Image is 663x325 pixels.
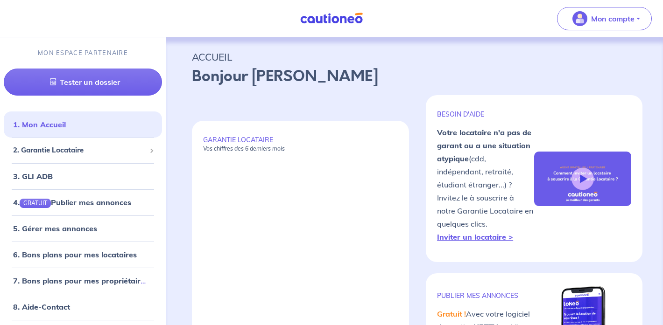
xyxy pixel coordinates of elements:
a: 1. Mon Accueil [13,120,66,129]
img: video-gli-new-none.jpg [534,152,631,206]
a: 8. Aide-Contact [13,302,70,311]
p: publier mes annonces [437,291,534,300]
p: ACCUEIL [192,48,637,65]
div: 1. Mon Accueil [4,115,162,134]
em: Vos chiffres des 6 derniers mois [203,145,285,152]
p: Mon compte [591,13,635,24]
a: 6. Bons plans pour mes locataires [13,250,137,259]
div: 6. Bons plans pour mes locataires [4,245,162,264]
p: Bonjour [PERSON_NAME] [192,65,637,88]
a: 3. GLI ADB [13,172,53,181]
div: 7. Bons plans pour mes propriétaires [4,271,162,290]
p: GARANTIE LOCATAIRE [203,136,398,152]
div: 3. GLI ADB [4,167,162,186]
div: 8. Aide-Contact [4,297,162,316]
a: 4.GRATUITPublier mes annonces [13,198,131,207]
p: BESOIN D'AIDE [437,110,534,118]
a: Inviter un locataire > [437,232,513,242]
div: 4.GRATUITPublier mes annonces [4,193,162,212]
a: 5. Gérer mes annonces [13,224,97,233]
img: illu_account_valid_menu.svg [572,11,587,26]
em: Gratuit ! [437,309,466,318]
img: Cautioneo [296,13,367,24]
span: 2. Garantie Locataire [13,145,146,156]
strong: Votre locataire n'a pas de garant ou a une situation atypique [437,128,531,163]
p: (cdd, indépendant, retraité, étudiant étranger...) ? Invitez le à souscrire à notre Garantie Loca... [437,126,534,243]
a: 7. Bons plans pour mes propriétaires [13,276,148,285]
button: illu_account_valid_menu.svgMon compte [557,7,652,30]
div: 2. Garantie Locataire [4,141,162,159]
p: MON ESPACE PARTENAIRE [38,48,128,57]
a: Tester un dossier [4,69,162,96]
div: 5. Gérer mes annonces [4,219,162,238]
